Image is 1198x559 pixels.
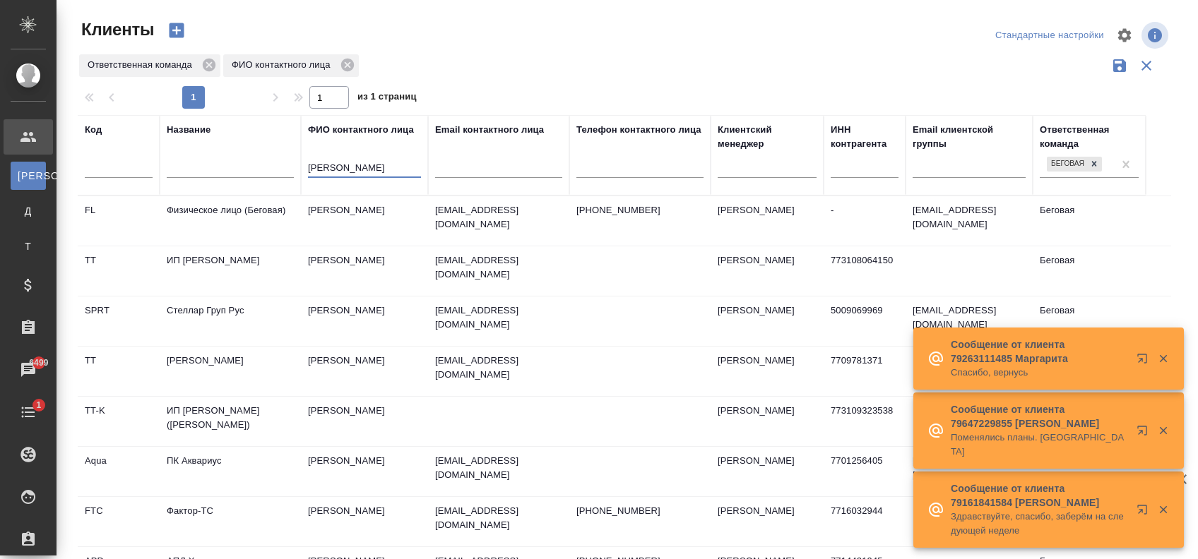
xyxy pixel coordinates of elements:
[951,337,1127,366] p: Сообщение от клиента 79263111485 Маргарита
[160,447,301,496] td: ПК Аквариус
[308,123,414,137] div: ФИО контактного лица
[85,123,102,137] div: Код
[18,169,39,183] span: [PERSON_NAME]
[1133,52,1160,79] button: Сбросить фильтры
[20,356,57,370] span: 6499
[435,354,562,382] p: [EMAIL_ADDRESS][DOMAIN_NAME]
[223,54,359,77] div: ФИО контактного лица
[711,246,824,296] td: [PERSON_NAME]
[78,296,160,346] td: SPRT
[951,510,1127,538] p: Здравствуйте, спасибо, заберём на следующей неделе
[160,246,301,296] td: ИП [PERSON_NAME]
[951,402,1127,431] p: Сообщение от клиента 79647229855 [PERSON_NAME]
[160,347,301,396] td: [PERSON_NAME]
[576,504,704,518] p: [PHONE_NUMBER]
[435,504,562,532] p: [EMAIL_ADDRESS][DOMAIN_NAME]
[1045,155,1103,173] div: Беговая
[18,204,39,218] span: Д
[913,123,1026,151] div: Email клиентской группы
[1141,22,1171,49] span: Посмотреть информацию
[1033,196,1146,246] td: Беговая
[78,447,160,496] td: Aqua
[711,397,824,446] td: [PERSON_NAME]
[711,196,824,246] td: [PERSON_NAME]
[1040,123,1139,151] div: Ответственная команда
[232,58,336,72] p: ФИО контактного лица
[357,88,417,109] span: из 1 страниц
[824,397,906,446] td: 773109323538
[1108,18,1141,52] span: Настроить таблицу
[301,347,428,396] td: [PERSON_NAME]
[79,54,220,77] div: Ответственная команда
[1033,246,1146,296] td: Беговая
[824,447,906,496] td: 7701256405
[11,162,46,190] a: [PERSON_NAME]
[167,123,210,137] div: Название
[906,196,1033,246] td: [EMAIL_ADDRESS][DOMAIN_NAME]
[1149,352,1178,365] button: Закрыть
[824,296,906,346] td: 5009069969
[824,246,906,296] td: 773108064150
[435,123,544,137] div: Email контактного лица
[301,497,428,546] td: [PERSON_NAME]
[1128,495,1162,529] button: Открыть в новой вкладке
[824,196,906,246] td: -
[160,296,301,346] td: Стеллар Груп Рус
[906,296,1033,346] td: [EMAIL_ADDRESS][DOMAIN_NAME]
[301,447,428,496] td: [PERSON_NAME]
[28,398,49,412] span: 1
[301,246,428,296] td: [PERSON_NAME]
[435,454,562,482] p: [EMAIL_ADDRESS][DOMAIN_NAME]
[301,296,428,346] td: [PERSON_NAME]
[4,352,53,387] a: 6499
[301,196,428,246] td: [PERSON_NAME]
[711,296,824,346] td: [PERSON_NAME]
[160,497,301,546] td: Фактор-ТС
[718,123,817,151] div: Клиентский менеджер
[824,497,906,546] td: 7716032944
[906,447,1033,496] td: [EMAIL_ADDRESS][DOMAIN_NAME]
[1047,157,1086,172] div: Беговая
[951,366,1127,380] p: Спасибо, вернусь
[576,123,701,137] div: Телефон контактного лица
[160,397,301,446] td: ИП [PERSON_NAME] ([PERSON_NAME])
[1033,296,1146,346] td: Беговая
[78,347,160,396] td: TT
[435,203,562,232] p: [EMAIL_ADDRESS][DOMAIN_NAME]
[951,481,1127,510] p: Сообщение от клиента 79161841584 [PERSON_NAME]
[711,497,824,546] td: [PERSON_NAME]
[78,196,160,246] td: FL
[992,25,1108,47] div: split button
[4,395,53,430] a: 1
[78,246,160,296] td: TT
[1128,416,1162,450] button: Открыть в новой вкладке
[88,58,197,72] p: Ответственная команда
[11,232,46,260] a: Т
[78,397,160,446] td: TT-K
[824,347,906,396] td: 7709781371
[78,18,154,41] span: Клиенты
[711,447,824,496] td: [PERSON_NAME]
[831,123,898,151] div: ИНН контрагента
[576,203,704,217] p: [PHONE_NUMBER]
[435,303,562,332] p: [EMAIL_ADDRESS][DOMAIN_NAME]
[160,196,301,246] td: Физическое лицо (Беговая)
[951,431,1127,459] p: Поменялись планы. [GEOGRAPHIC_DATA]
[435,253,562,282] p: [EMAIL_ADDRESS][DOMAIN_NAME]
[18,239,39,253] span: Т
[1149,503,1178,516] button: Закрыть
[11,197,46,225] a: Д
[301,397,428,446] td: [PERSON_NAME]
[78,497,160,546] td: FTC
[1128,344,1162,378] button: Открыть в новой вкладке
[1149,424,1178,437] button: Закрыть
[711,347,824,396] td: [PERSON_NAME]
[1106,52,1133,79] button: Сохранить фильтры
[160,18,194,42] button: Создать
